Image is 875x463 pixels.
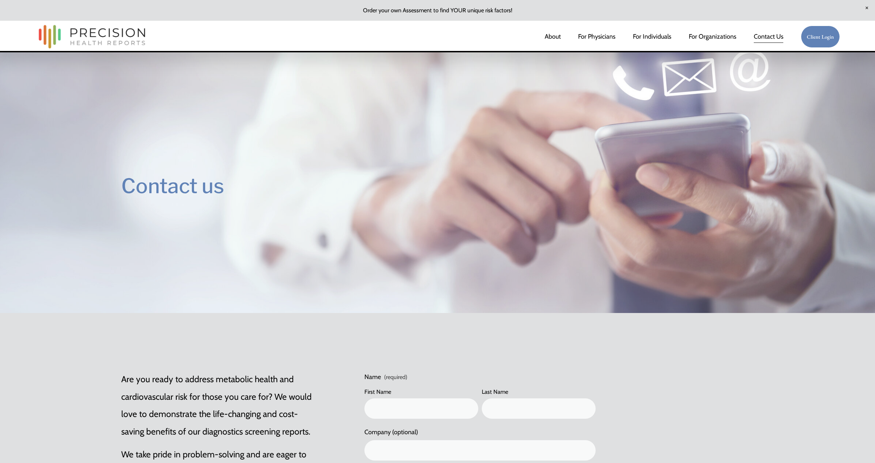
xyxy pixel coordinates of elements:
h1: Contact us [121,171,596,201]
span: Company (optional) [364,426,418,438]
span: Name [364,371,381,383]
img: Precision Health Reports [35,22,149,52]
div: First Name [364,386,478,398]
a: Client Login [801,26,840,48]
div: Last Name [482,386,596,398]
span: For Organizations [689,30,736,43]
a: folder dropdown [689,30,736,44]
span: (required) [384,374,407,380]
a: About [545,30,561,44]
a: For Physicians [578,30,615,44]
a: For Individuals [633,30,671,44]
p: Are you ready to address metabolic health and cardiovascular risk for those you care for? We woul... [121,371,312,440]
a: Contact Us [754,30,783,44]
